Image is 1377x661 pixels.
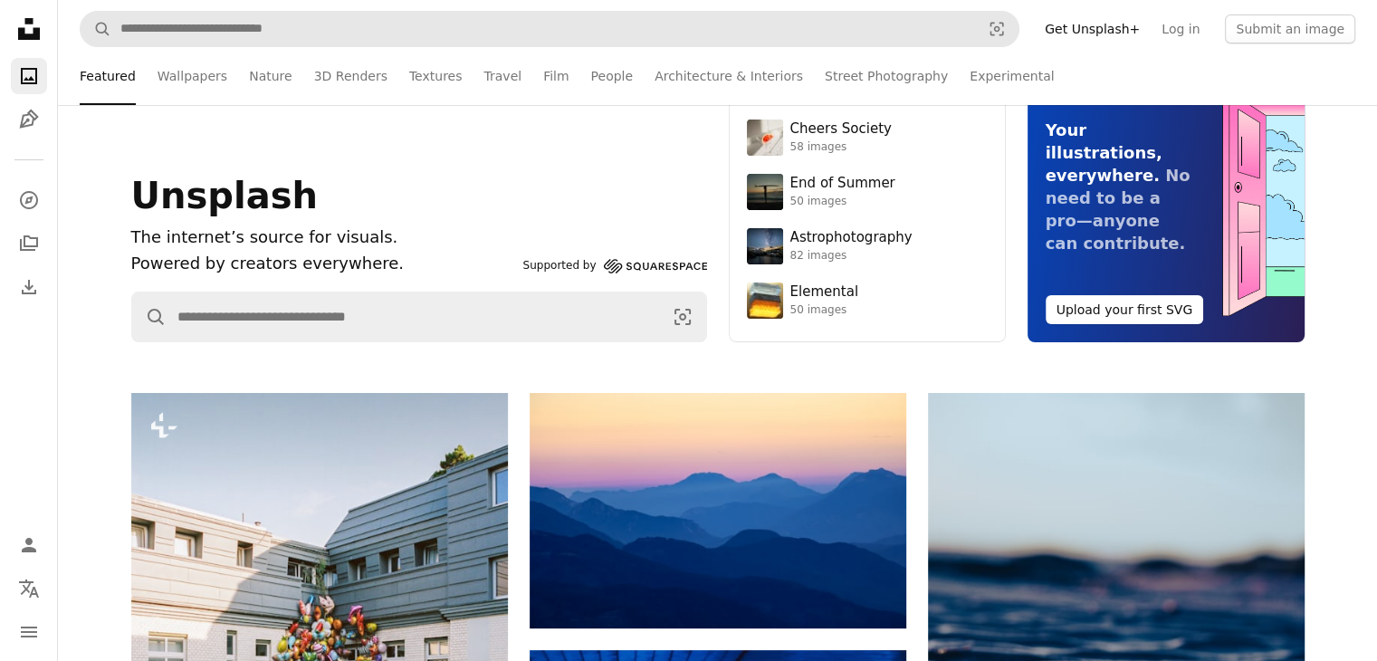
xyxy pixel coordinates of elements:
div: 50 images [790,195,895,209]
span: No need to be a pro—anyone can contribute. [1046,166,1191,253]
a: Supported by [523,255,707,277]
span: Your illustrations, everywhere. [1046,120,1162,185]
a: Home — Unsplash [11,11,47,51]
a: Nature [249,47,292,105]
button: Menu [11,614,47,650]
a: Cheers Society58 images [747,120,988,156]
img: photo-1610218588353-03e3130b0e2d [747,120,783,156]
a: People [591,47,634,105]
a: Illustrations [11,101,47,138]
h1: The internet’s source for visuals. [131,225,516,251]
a: Experimental [970,47,1054,105]
a: Astrophotography82 images [747,228,988,264]
button: Search Unsplash [132,292,167,341]
button: Visual search [659,292,706,341]
div: 58 images [790,140,892,155]
a: Wallpapers [158,47,227,105]
form: Find visuals sitewide [80,11,1019,47]
div: End of Summer [790,175,895,193]
a: Photos [11,58,47,94]
a: Textures [409,47,463,105]
button: Visual search [975,12,1018,46]
button: Submit an image [1225,14,1355,43]
p: Powered by creators everywhere. [131,251,516,277]
a: Explore [11,182,47,218]
a: Log in [1151,14,1210,43]
div: 82 images [790,249,913,263]
a: A large cluster of colorful balloons on a building facade. [131,638,508,655]
div: Astrophotography [790,229,913,247]
a: Download History [11,269,47,305]
a: End of Summer50 images [747,174,988,210]
a: 3D Renders [314,47,387,105]
a: Layered blue mountains under a pastel sky [530,502,906,518]
a: Elemental50 images [747,283,988,319]
button: Language [11,570,47,607]
form: Find visuals sitewide [131,292,707,342]
img: premium_photo-1751985761161-8a269d884c29 [747,283,783,319]
a: Street Photography [825,47,948,105]
span: Unsplash [131,175,318,216]
button: Search Unsplash [81,12,111,46]
a: Get Unsplash+ [1034,14,1151,43]
a: Log in / Sign up [11,527,47,563]
div: 50 images [790,303,858,318]
a: Collections [11,225,47,262]
a: Film [543,47,569,105]
div: Elemental [790,283,858,302]
img: photo-1538592487700-be96de73306f [747,228,783,264]
img: Layered blue mountains under a pastel sky [530,393,906,628]
img: premium_photo-1754398386796-ea3dec2a6302 [747,174,783,210]
a: Architecture & Interiors [655,47,803,105]
button: Upload your first SVG [1046,295,1204,324]
div: Cheers Society [790,120,892,139]
a: Travel [483,47,521,105]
